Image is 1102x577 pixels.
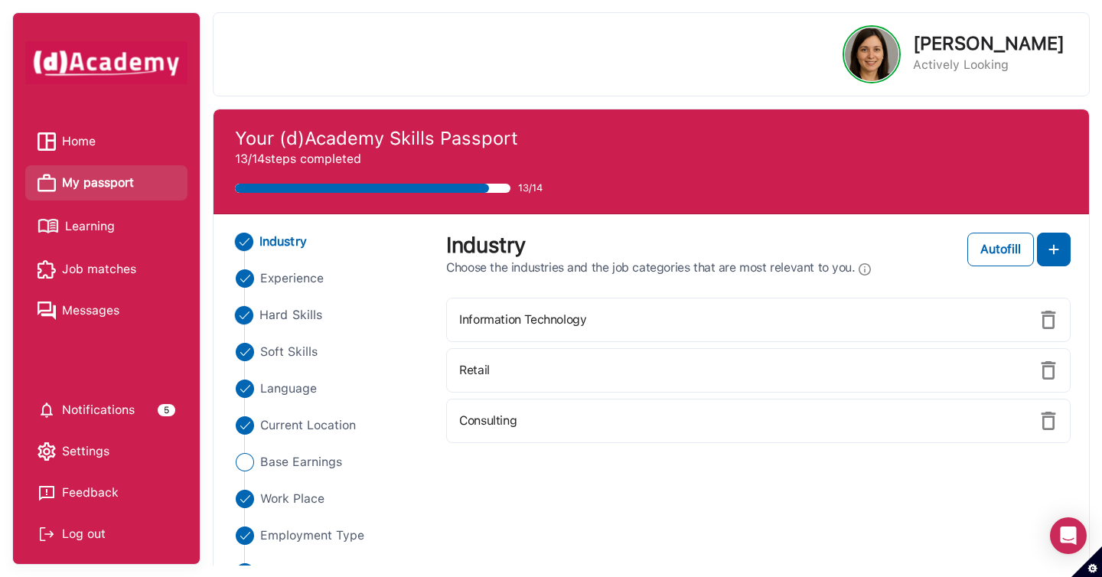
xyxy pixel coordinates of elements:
span: Learning [65,215,115,238]
p: Actively Looking [913,56,1065,74]
label: Consulting [459,412,517,430]
a: Feedback [37,481,175,504]
label: Industry [446,233,526,257]
span: Language [260,380,317,398]
a: Home iconHome [37,130,175,153]
span: My passport [62,171,134,194]
img: ... [236,380,254,398]
img: Learning icon [37,213,59,240]
p: 13/14 steps completed [235,150,1068,168]
span: Industry [259,233,307,251]
div: Log out [37,523,175,546]
li: Close [231,306,429,324]
label: Retail [459,361,490,380]
li: Close [232,526,428,545]
img: Home icon [37,132,56,151]
img: ... [236,269,254,288]
img: Job matches icon [37,260,56,279]
div: Autofill [980,240,1021,259]
li: Close [232,269,428,288]
button: Autofill [967,233,1034,266]
span: Experience [260,269,324,288]
img: My passport icon [37,174,56,192]
img: ... [235,306,253,324]
a: Learning iconLearning [37,213,175,240]
button: Set cookie preferences [1071,546,1102,577]
p: [PERSON_NAME] [913,34,1065,53]
img: setting [37,442,56,461]
span: 13/14 [518,181,543,196]
img: dAcademy [25,41,187,84]
li: Close [231,233,429,251]
span: Base Earnings [260,453,342,471]
img: Profile [845,28,898,81]
span: Notifications [62,399,135,422]
img: ... [236,526,254,545]
label: Information Technology [459,311,586,329]
div: 5 [158,404,175,416]
span: Choose the industries and the job categories that are most relevant to you. [446,260,855,275]
img: ... [236,490,254,508]
img: ... [236,343,254,361]
img: ... [235,233,253,251]
li: Close [232,453,428,471]
img: feedback [37,484,56,502]
span: Employment Type [260,526,364,545]
img: ... [236,453,254,471]
span: Settings [62,440,109,463]
a: My passport iconMy passport [37,171,175,194]
li: Close [232,490,428,508]
h4: Your (d)Academy Skills Passport [235,128,1068,150]
img: Info [859,260,871,279]
span: Home [62,130,96,153]
img: delete [1039,311,1058,329]
span: Soft Skills [260,343,318,361]
img: Messages icon [37,302,56,320]
img: ... [236,416,254,435]
img: add [1045,240,1063,259]
img: setting [37,401,56,419]
button: add [1037,233,1071,266]
span: Messages [62,299,119,322]
span: Current Location [260,416,356,435]
span: Job matches [62,258,136,281]
img: Log out [37,525,56,543]
span: Hard Skills [259,306,322,324]
a: Messages iconMessages [37,299,175,322]
li: Close [232,416,428,435]
span: Work Place [260,490,324,508]
img: delete [1039,412,1058,430]
li: Close [232,380,428,398]
li: Close [232,343,428,361]
div: Open Intercom Messenger [1050,517,1087,554]
img: delete [1039,361,1058,380]
a: Job matches iconJob matches [37,258,175,281]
